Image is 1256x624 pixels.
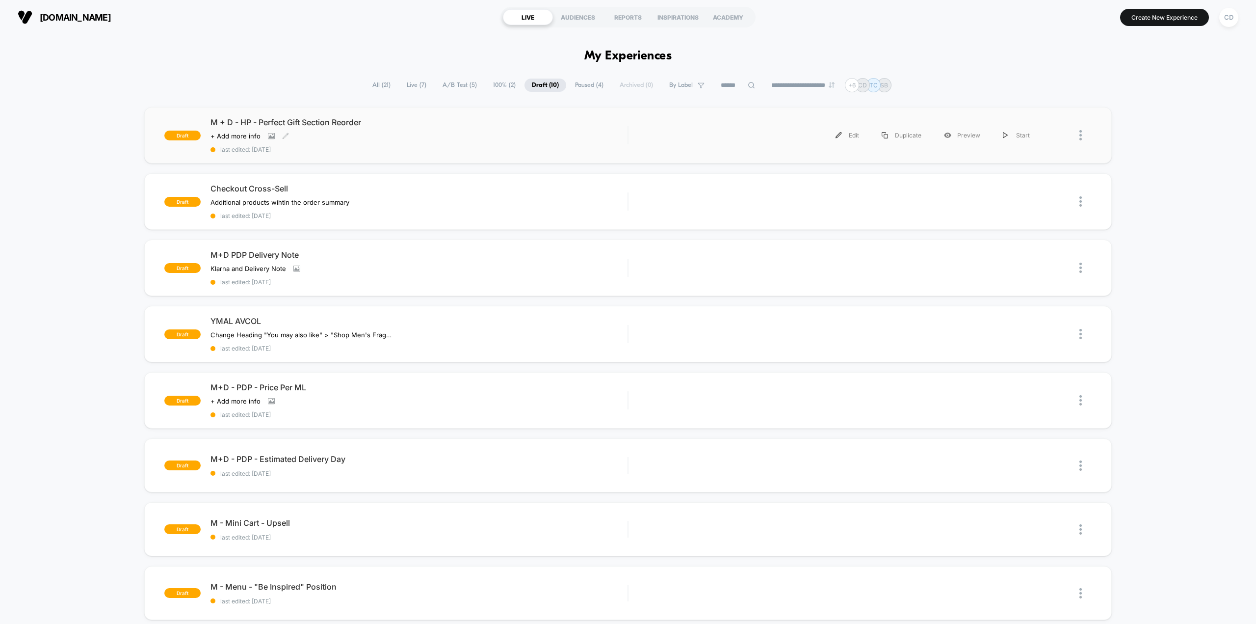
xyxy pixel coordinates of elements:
div: AUDIENCES [553,9,603,25]
p: CD [858,81,867,89]
span: M + D - HP - Perfect Gift Section Reorder [210,117,628,127]
span: Live ( 7 ) [399,79,434,92]
span: Klarna and Delivery Note [210,265,286,272]
p: TC [869,81,878,89]
img: close [1079,395,1082,406]
div: LIVE [503,9,553,25]
span: + Add more info [210,397,261,405]
div: + 6 [845,78,859,92]
span: draft [164,263,201,273]
div: REPORTS [603,9,653,25]
h1: My Experiences [584,49,672,63]
span: draft [164,131,201,140]
span: last edited: [DATE] [210,212,628,219]
span: A/B Test ( 5 ) [435,79,484,92]
span: last edited: [DATE] [210,345,628,352]
span: YMAL AVCOL [210,316,628,326]
div: CD [1219,8,1238,27]
span: M - Menu - "Be Inspired" Position [210,582,628,592]
span: last edited: [DATE] [210,534,628,541]
img: close [1079,524,1082,535]
div: Preview [933,124,992,146]
span: draft [164,197,201,207]
img: close [1079,263,1082,273]
img: close [1079,329,1082,339]
span: last edited: [DATE] [210,411,628,418]
div: INSPIRATIONS [653,9,703,25]
img: menu [1003,132,1008,138]
img: Visually logo [18,10,32,25]
button: Create New Experience [1120,9,1209,26]
span: Checkout Cross-Sell [210,184,628,193]
span: M+D PDP Delivery Note [210,250,628,260]
span: draft [164,396,201,406]
img: close [1079,196,1082,207]
span: draft [164,524,201,534]
span: M+D - PDP - Estimated Delivery Day [210,454,628,464]
span: draft [164,461,201,470]
button: [DOMAIN_NAME] [15,9,114,25]
span: last edited: [DATE] [210,470,628,477]
span: 100% ( 2 ) [486,79,523,92]
span: [DOMAIN_NAME] [40,12,111,23]
span: M - Mini Cart - Upsell [210,518,628,528]
span: + Add more info [210,132,261,140]
span: Change Heading "You may also like" > "Shop Men's Fragrances" [210,331,392,339]
span: last edited: [DATE] [210,278,628,286]
span: last edited: [DATE] [210,146,628,153]
span: draft [164,329,201,339]
button: CD [1216,7,1241,27]
span: Draft ( 10 ) [524,79,566,92]
span: draft [164,588,201,598]
img: close [1079,588,1082,598]
img: close [1079,130,1082,140]
div: Start [992,124,1041,146]
img: end [829,82,835,88]
span: last edited: [DATE] [210,597,628,605]
span: Additional products wihtin the order summary [210,198,351,206]
span: Paused ( 4 ) [568,79,611,92]
img: menu [836,132,842,138]
img: close [1079,461,1082,471]
img: menu [882,132,888,138]
span: All ( 21 ) [365,79,398,92]
div: Duplicate [870,124,933,146]
span: M+D - PDP - Price Per ML [210,382,628,392]
div: Edit [824,124,870,146]
span: By Label [669,81,693,89]
p: SB [880,81,888,89]
div: ACADEMY [703,9,753,25]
